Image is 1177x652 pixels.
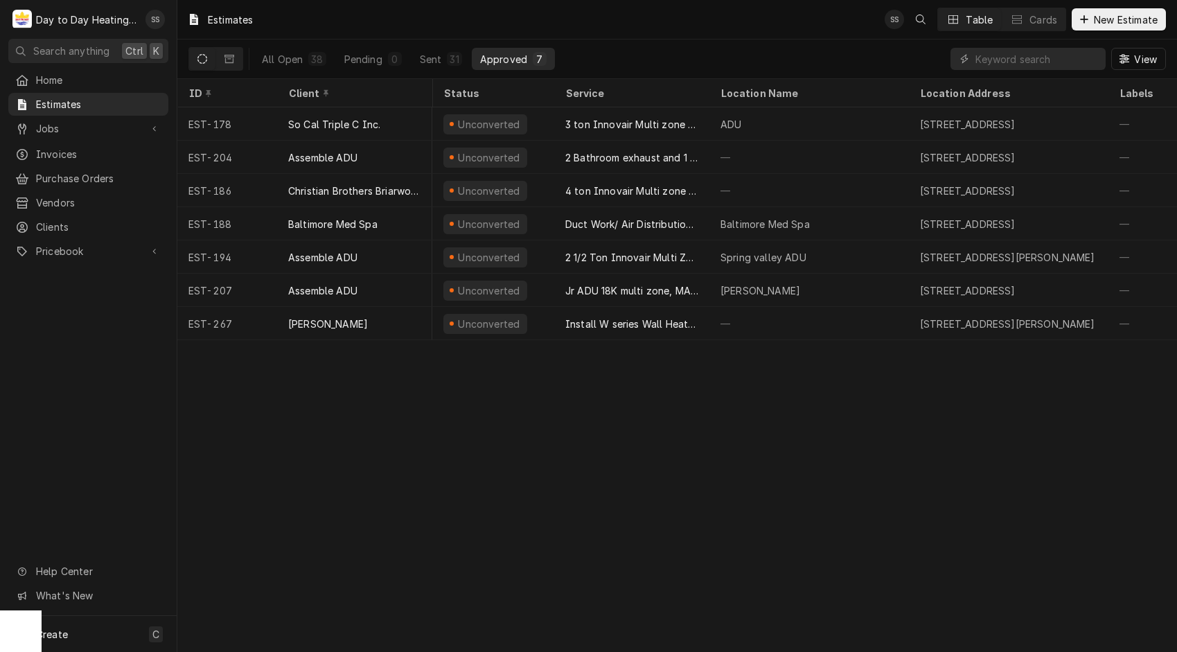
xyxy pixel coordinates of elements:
[288,117,380,132] div: So Cal Triple C Inc.
[152,627,159,642] span: C
[966,12,993,27] div: Table
[8,560,168,583] a: Go to Help Center
[457,283,522,298] div: Unconverted
[288,217,378,231] div: Baltimore Med Spa
[8,167,168,190] a: Purchase Orders
[457,217,522,231] div: Unconverted
[1131,52,1160,67] span: View
[565,184,698,198] div: 4 ton Innovair Multi zone system
[188,86,263,100] div: ID
[920,150,1016,165] div: [STREET_ADDRESS]
[885,10,904,29] div: SS
[565,217,698,231] div: Duct Work/ Air Distribution System
[12,10,32,29] div: Day to Day Heating and Cooling's Avatar
[288,283,357,298] div: Assemble ADU
[36,171,161,186] span: Purchase Orders
[910,8,932,30] button: Open search
[36,628,68,640] span: Create
[457,250,522,265] div: Unconverted
[457,317,522,331] div: Unconverted
[288,250,357,265] div: Assemble ADU
[709,307,909,340] div: —
[8,69,168,91] a: Home
[36,244,141,258] span: Pricebook
[457,117,522,132] div: Unconverted
[177,240,277,274] div: EST-194
[720,117,741,132] div: ADU
[36,121,141,136] span: Jobs
[177,174,277,207] div: EST-186
[391,52,399,67] div: 0
[145,10,165,29] div: SS
[1091,12,1160,27] span: New Estimate
[457,184,522,198] div: Unconverted
[8,39,168,63] button: Search anythingCtrlK
[8,143,168,166] a: Invoices
[177,141,277,174] div: EST-204
[288,317,368,331] div: [PERSON_NAME]
[920,117,1016,132] div: [STREET_ADDRESS]
[145,10,165,29] div: Shaun Smith's Avatar
[920,217,1016,231] div: [STREET_ADDRESS]
[8,584,168,607] a: Go to What's New
[536,52,544,67] div: 7
[450,52,459,67] div: 31
[565,86,696,100] div: Service
[1072,8,1166,30] button: New Estimate
[311,52,323,67] div: 38
[720,250,806,265] div: Spring valley ADU
[262,52,303,67] div: All Open
[709,174,909,207] div: —
[565,317,698,331] div: Install W series Wall Heater in the living room
[36,195,161,210] span: Vendors
[480,52,527,67] div: Approved
[177,207,277,240] div: EST-188
[420,52,442,67] div: Sent
[8,93,168,116] a: Estimates
[920,184,1016,198] div: [STREET_ADDRESS]
[8,240,168,263] a: Go to Pricebook
[177,307,277,340] div: EST-267
[920,86,1095,100] div: Location Address
[36,564,160,579] span: Help Center
[36,12,138,27] div: Day to Day Heating and Cooling
[1029,12,1057,27] div: Cards
[36,97,161,112] span: Estimates
[12,10,32,29] div: D
[720,86,895,100] div: Location Name
[36,147,161,161] span: Invoices
[920,283,1016,298] div: [STREET_ADDRESS]
[975,48,1099,70] input: Keyword search
[920,317,1095,331] div: [STREET_ADDRESS][PERSON_NAME]
[125,44,143,58] span: Ctrl
[8,117,168,140] a: Go to Jobs
[565,117,698,132] div: 3 ton Innovair Multi zone system
[565,150,698,165] div: 2 Bathroom exhaust and 1 supply Can/register
[443,86,540,100] div: Status
[8,215,168,238] a: Clients
[344,52,382,67] div: Pending
[153,44,159,58] span: K
[288,86,418,100] div: Client
[457,150,522,165] div: Unconverted
[565,250,698,265] div: 2 1/2 Ton Innovair Multi Zone, Exhaust duct work
[288,150,357,165] div: Assemble ADU
[177,107,277,141] div: EST-178
[288,184,421,198] div: Christian Brothers Briarwood
[36,73,161,87] span: Home
[36,588,160,603] span: What's New
[177,274,277,307] div: EST-207
[920,250,1095,265] div: [STREET_ADDRESS][PERSON_NAME]
[720,283,800,298] div: [PERSON_NAME]
[33,44,109,58] span: Search anything
[1111,48,1166,70] button: View
[885,10,904,29] div: Shaun Smith's Avatar
[709,141,909,174] div: —
[36,220,161,234] span: Clients
[565,283,698,298] div: Jr ADU 18K multi zone, MAIN ADU 24K multi zone
[720,217,810,231] div: Baltimore Med Spa
[8,191,168,214] a: Vendors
